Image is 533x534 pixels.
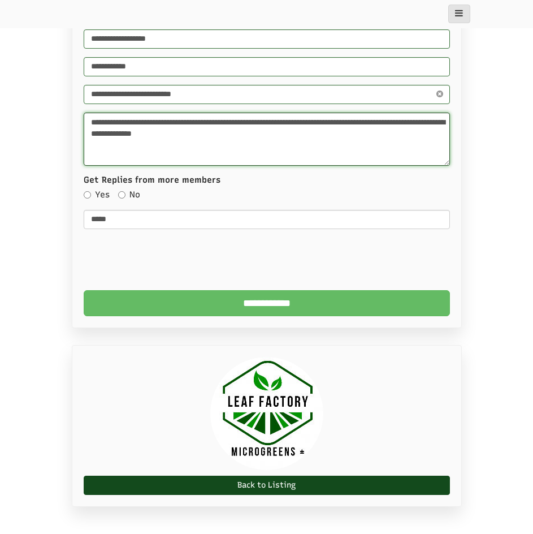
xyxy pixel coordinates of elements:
label: No [118,189,140,201]
label: Yes [84,189,110,201]
img: Leaf factory microgreens+ Microgreen Farmer [210,357,323,470]
input: No [118,191,125,199]
label: Get Replies from more members [84,174,220,186]
button: main_menu [448,5,470,23]
input: Yes [84,191,91,199]
a: Back to Listing [84,476,450,495]
iframe: reCAPTCHA [84,238,255,282]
